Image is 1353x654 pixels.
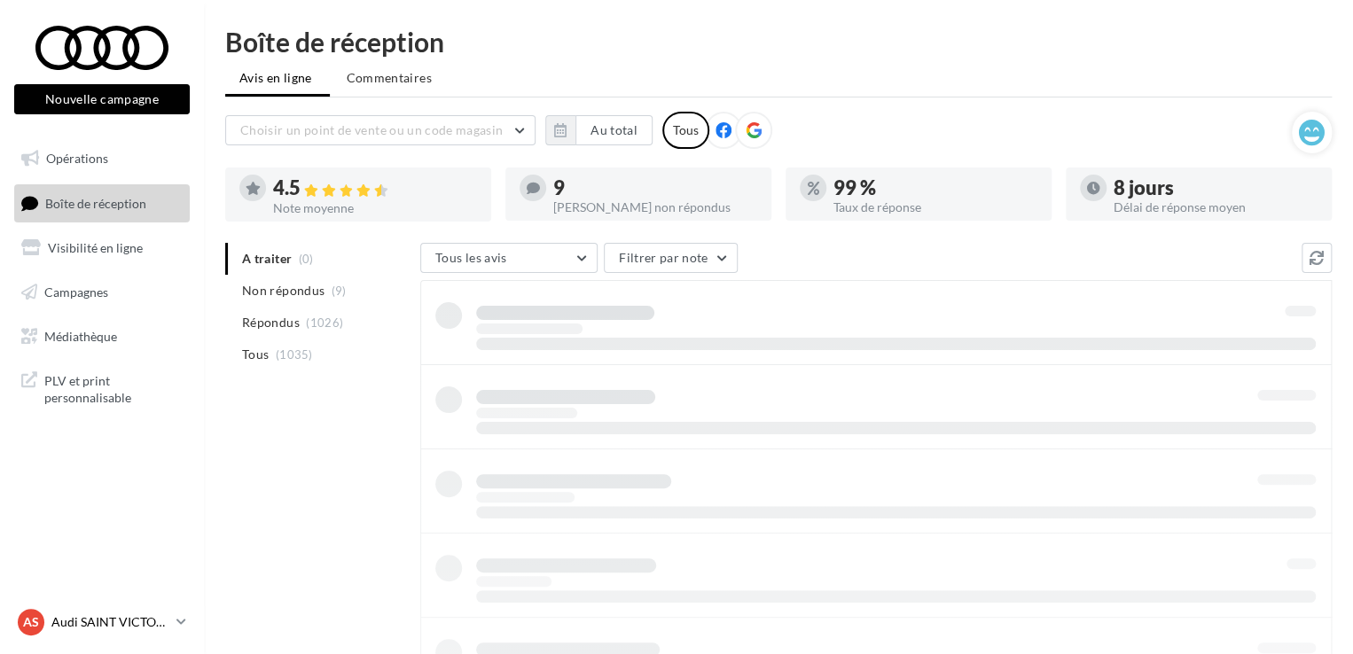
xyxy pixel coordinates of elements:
[273,202,477,214] div: Note moyenne
[11,274,193,311] a: Campagnes
[306,315,343,330] span: (1026)
[11,362,193,414] a: PLV et print personnalisable
[347,70,432,85] span: Commentaires
[44,369,183,407] span: PLV et print personnalisable
[273,178,477,199] div: 4.5
[44,328,117,343] span: Médiathèque
[332,284,347,298] span: (9)
[51,613,169,631] p: Audi SAINT VICTORET
[11,184,193,222] a: Boîte de réception
[242,314,300,331] span: Répondus
[11,318,193,355] a: Médiathèque
[240,122,503,137] span: Choisir un point de vente ou un code magasin
[48,240,143,255] span: Visibilité en ligne
[225,28,1332,55] div: Boîte de réception
[1114,201,1318,214] div: Délai de réponse moyen
[11,230,193,267] a: Visibilité en ligne
[23,613,39,631] span: AS
[833,201,1037,214] div: Taux de réponse
[833,178,1037,198] div: 99 %
[14,84,190,114] button: Nouvelle campagne
[242,282,325,300] span: Non répondus
[545,115,653,145] button: Au total
[11,140,193,177] a: Opérations
[14,605,190,639] a: AS Audi SAINT VICTORET
[242,346,269,363] span: Tous
[225,115,536,145] button: Choisir un point de vente ou un code magasin
[553,201,757,214] div: [PERSON_NAME] non répondus
[575,115,653,145] button: Au total
[276,347,313,362] span: (1035)
[662,112,709,149] div: Tous
[553,178,757,198] div: 9
[46,151,108,166] span: Opérations
[45,195,146,210] span: Boîte de réception
[44,284,108,300] span: Campagnes
[1114,178,1318,198] div: 8 jours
